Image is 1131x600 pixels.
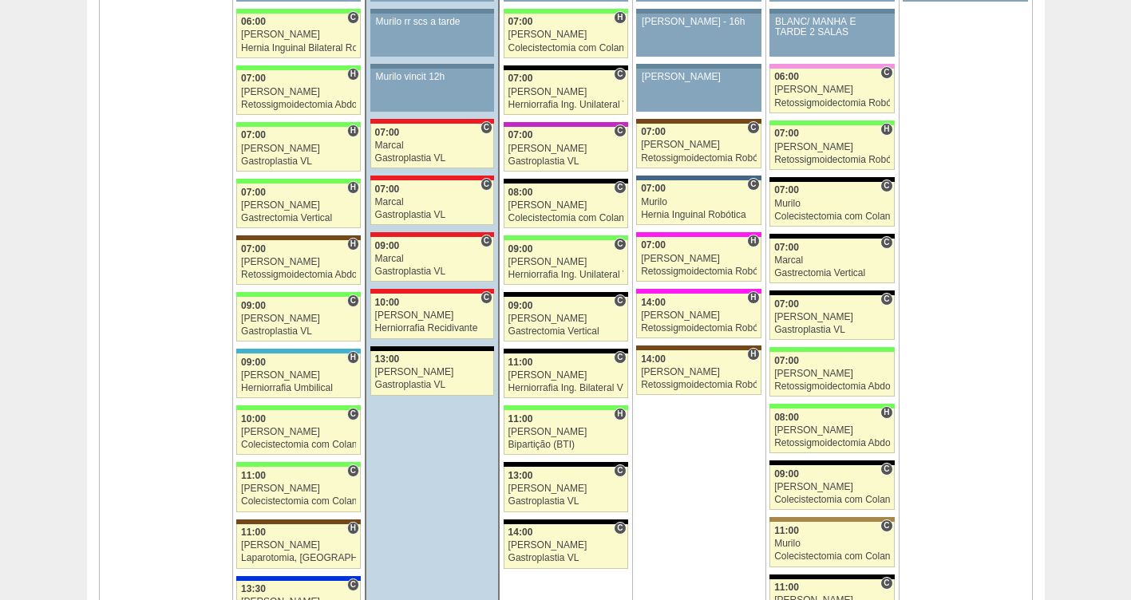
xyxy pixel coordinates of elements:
a: 07:00 [PERSON_NAME] Retossigmoidectomia Abdominal VL [769,352,894,397]
div: Murilo [641,197,757,207]
div: Colecistectomia com Colangiografia VL [508,213,623,223]
a: 13:00 [PERSON_NAME] Gastroplastia VL [370,351,494,396]
span: 07:00 [375,184,400,195]
div: Herniorrafia Ing. Bilateral VL [508,383,623,393]
a: H 11:00 [PERSON_NAME] Bipartição (BTI) [504,410,628,455]
div: Key: Aviso [636,64,761,69]
div: Herniorrafia Recidivante [375,323,490,334]
div: Murilo vincit 12h [376,72,489,82]
span: Consultório [614,238,626,251]
a: C 07:00 Marcal Gastrectomia Vertical [769,239,894,283]
div: Colecistectomia com Colangiografia VL [241,496,356,507]
div: Hernia Inguinal Bilateral Robótica [241,43,356,53]
div: [PERSON_NAME] [375,367,490,377]
div: Retossigmoidectomia Robótica [641,153,757,164]
span: 13:30 [241,583,266,594]
div: [PERSON_NAME] [241,144,356,154]
span: 11:00 [241,470,266,481]
a: H 07:00 [PERSON_NAME] Retossigmoidectomia Abdominal VL [236,240,361,285]
span: Consultório [880,180,892,192]
div: Key: Pro Matre [636,232,761,237]
a: Murilo vincit 12h [370,69,494,112]
span: 14:00 [641,353,666,365]
span: 08:00 [774,412,799,423]
a: C 07:00 Marcal Gastroplastia VL [370,124,494,168]
span: 11:00 [508,357,533,368]
div: Herniorrafia Umbilical [241,383,356,393]
div: [PERSON_NAME] [774,85,890,95]
div: [PERSON_NAME] [241,200,356,211]
div: [PERSON_NAME] [241,427,356,437]
span: Consultório [880,66,892,79]
div: Retossigmoidectomia Abdominal VL [774,438,890,448]
div: Gastroplastia VL [241,326,356,337]
a: C 10:00 [PERSON_NAME] Colecistectomia com Colangiografia VL [236,410,361,455]
span: 07:00 [774,355,799,366]
div: [PERSON_NAME] [508,257,623,267]
div: Colecistectomia com Colangiografia VL [774,551,890,562]
div: [PERSON_NAME] [641,140,757,150]
div: [PERSON_NAME] [241,540,356,551]
span: 13:00 [508,470,533,481]
span: 10:00 [375,297,400,308]
span: Consultório [614,181,626,194]
span: Hospital [747,291,759,304]
div: Retossigmoidectomia Abdominal VL [774,381,890,392]
span: Hospital [347,522,359,535]
a: C 06:00 [PERSON_NAME] Hernia Inguinal Bilateral Robótica [236,14,361,58]
a: C 07:00 [PERSON_NAME] Gastroplastia VL [504,127,628,172]
div: Key: Aviso [370,64,494,69]
div: Key: Neomater [236,349,361,353]
span: Hospital [347,124,359,137]
div: Key: Maria Braido [504,122,628,127]
span: Consultório [480,235,492,247]
span: Consultório [480,178,492,191]
div: Key: Santa Joana [236,235,361,240]
span: 09:00 [241,357,266,368]
a: H 07:00 [PERSON_NAME] Gastrectomia Vertical [236,184,361,228]
div: Colecistectomia com Colangiografia VL [774,495,890,505]
div: Gastroplastia VL [375,380,490,390]
div: [PERSON_NAME] [641,367,757,377]
span: 07:00 [641,239,666,251]
span: Consultório [880,519,892,532]
div: Key: Blanc [769,234,894,239]
div: [PERSON_NAME] [774,312,890,322]
div: [PERSON_NAME] [241,484,356,494]
a: C 09:00 Marcal Gastroplastia VL [370,237,494,282]
div: [PERSON_NAME] [641,310,757,321]
a: H 07:00 [PERSON_NAME] Retossigmoidectomia Robótica [769,125,894,170]
a: C 09:00 [PERSON_NAME] Herniorrafia Ing. Unilateral VL [504,240,628,285]
div: Key: Santa Joana [236,519,361,524]
div: Key: Brasil [236,462,361,467]
div: Key: Brasil [769,120,894,125]
div: Marcal [774,255,890,266]
div: Hernia Inguinal Robótica [641,210,757,220]
a: C 09:00 [PERSON_NAME] Gastrectomia Vertical [504,297,628,341]
span: Hospital [347,238,359,251]
div: Murilo [774,539,890,549]
span: 10:00 [241,413,266,424]
span: Consultório [347,294,359,307]
div: Marcal [375,197,490,207]
div: Key: Pro Matre [636,289,761,294]
span: 07:00 [375,127,400,138]
span: Consultório [347,408,359,420]
a: [PERSON_NAME] [636,69,761,112]
span: 07:00 [241,243,266,255]
div: [PERSON_NAME] [774,425,890,436]
span: 06:00 [241,16,266,27]
span: Hospital [347,68,359,81]
div: Key: Brasil [236,122,361,127]
div: [PERSON_NAME] [774,142,890,152]
span: Consultório [880,236,892,249]
div: [PERSON_NAME] [774,369,890,379]
span: Consultório [480,291,492,304]
div: Key: Blanc [504,292,628,297]
div: Key: Brasil [236,65,361,70]
div: Retossigmoidectomia Robótica [641,323,757,334]
div: Gastroplastia VL [774,325,890,335]
div: [PERSON_NAME] [508,427,623,437]
span: Consultório [614,351,626,364]
a: BLANC/ MANHÃ E TARDE 2 SALAS [769,14,894,57]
